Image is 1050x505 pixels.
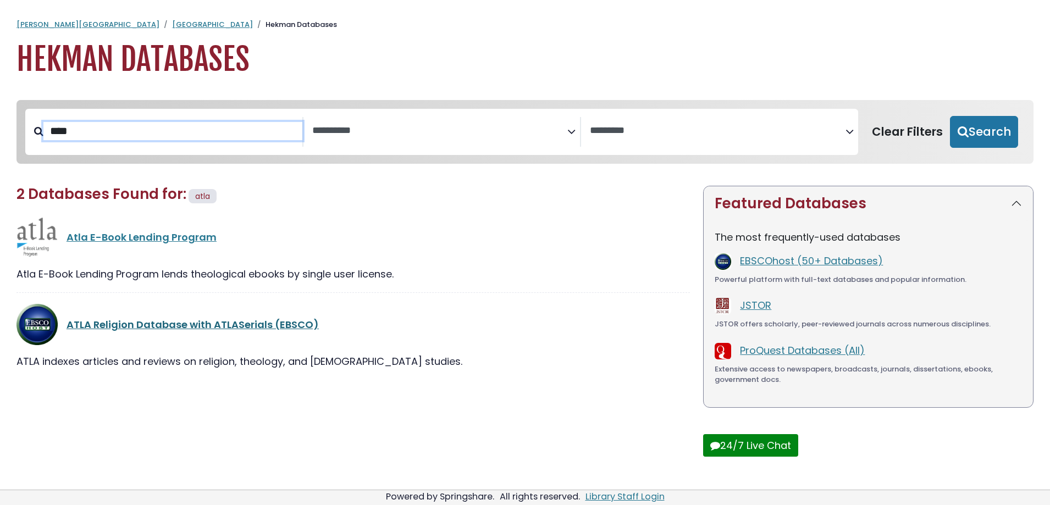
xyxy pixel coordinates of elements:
[172,19,253,30] a: [GEOGRAPHIC_DATA]
[715,274,1022,285] div: Powerful platform with full-text databases and popular information.
[950,116,1018,148] button: Submit for Search Results
[740,298,771,312] a: JSTOR
[703,434,798,457] button: 24/7 Live Chat
[740,343,865,357] a: ProQuest Databases (All)
[67,230,217,244] a: Atla E-Book Lending Program
[865,116,950,148] button: Clear Filters
[312,125,568,137] textarea: Search
[16,354,690,369] div: ATLA indexes articles and reviews on religion, theology, and [DEMOGRAPHIC_DATA] studies.
[715,364,1022,385] div: Extensive access to newspapers, broadcasts, journals, dissertations, ebooks, government docs.
[585,490,665,503] a: Library Staff Login
[715,319,1022,330] div: JSTOR offers scholarly, peer-reviewed journals across numerous disciplines.
[43,122,302,140] input: Search database by title or keyword
[715,230,1022,245] p: The most frequently-used databases
[590,125,845,137] textarea: Search
[498,490,582,503] div: All rights reserved.
[16,267,690,281] div: Atla E-Book Lending Program lends theological ebooks by single user license.
[704,186,1033,221] button: Featured Databases
[740,254,883,268] a: EBSCOhost (50+ Databases)
[384,490,496,503] div: Powered by Springshare.
[16,19,1034,30] nav: breadcrumb
[16,19,159,30] a: [PERSON_NAME][GEOGRAPHIC_DATA]
[253,19,337,30] li: Hekman Databases
[16,41,1034,78] h1: Hekman Databases
[195,191,210,202] span: atla
[16,100,1034,164] nav: Search filters
[67,318,319,331] a: ATLA Religion Database with ATLASerials (EBSCO)
[16,184,186,204] span: 2 Databases Found for:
